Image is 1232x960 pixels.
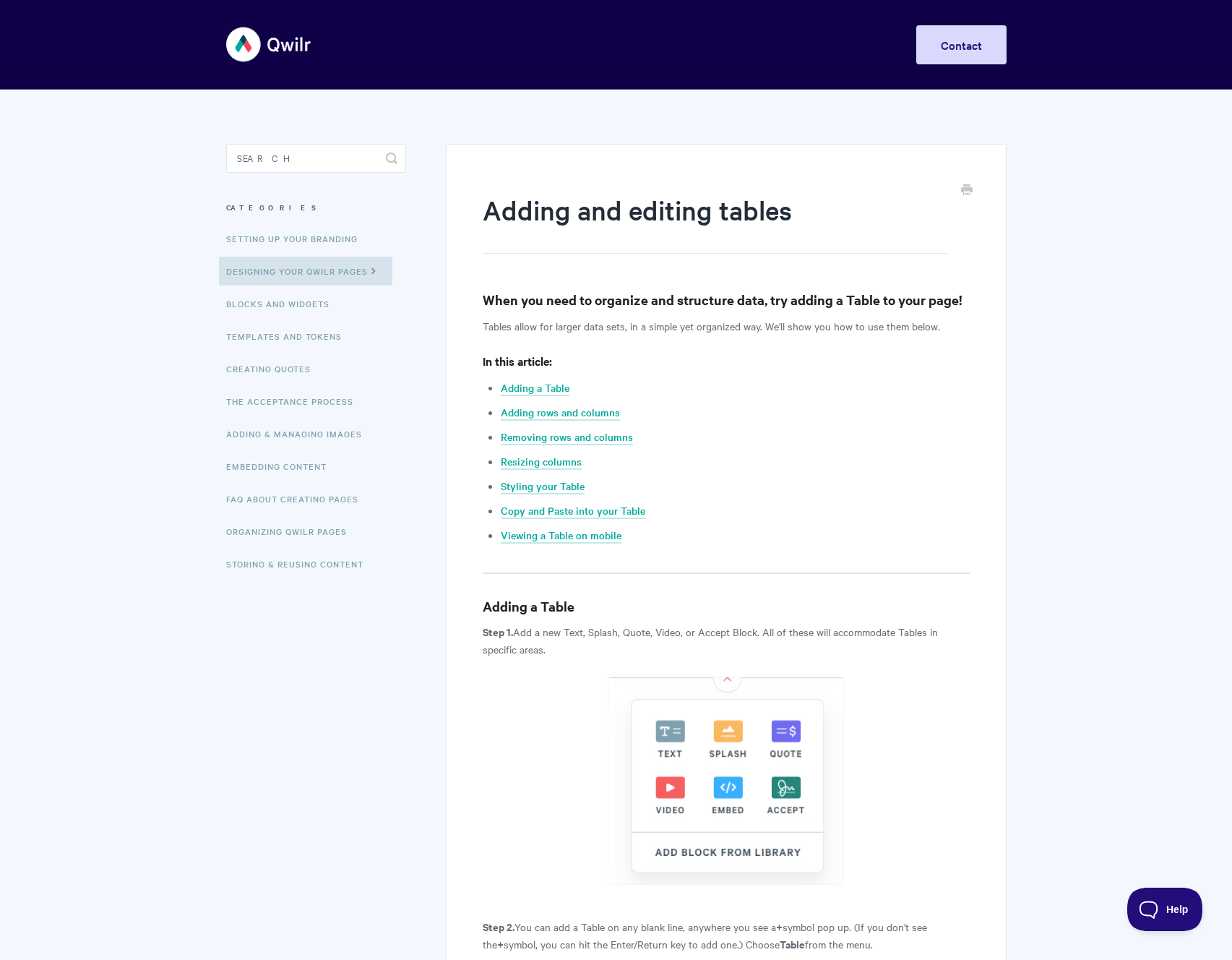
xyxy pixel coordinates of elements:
strong: + [497,936,504,951]
p: You can add a Table on any blank line, anywhere you see a symbol pop up. (If you don't see the sy... [483,918,969,953]
a: Contact [916,25,1007,64]
a: Viewing a Table on mobile [501,528,621,544]
strong: + [776,919,783,934]
img: Qwilr Help Center [226,17,312,72]
a: Creating Quotes [226,354,322,383]
p: Add a new Text, Splash, Quote, Video, or Accept Block. All of these will accommodate Tables in sp... [483,623,969,658]
strong: Step 1. [483,624,513,639]
a: Blocks and Widgets [226,289,340,318]
strong: Step 2. [483,919,514,934]
a: Designing Your Qwilr Pages [219,257,392,286]
h3: Adding a Table [483,596,969,617]
a: Storing & Reusing Content [226,549,374,578]
a: Adding a Table [501,380,569,396]
h1: Adding and editing tables [483,192,947,254]
a: The Acceptance Process [226,387,364,416]
a: Resizing columns [501,454,582,470]
a: Embedding Content [226,452,337,481]
a: FAQ About Creating Pages [226,484,369,513]
strong: In this article: [483,353,552,369]
a: Copy and Paste into your Table [501,503,645,519]
a: Setting up your Branding [226,224,369,253]
h3: Categories [226,194,406,220]
a: Adding rows and columns [501,405,620,421]
input: Search [226,144,406,173]
p: Tables allow for larger data sets, in a simple yet organized way. We'll show you how to use them ... [483,317,969,335]
a: Removing rows and columns [501,429,633,445]
iframe: Toggle Customer Support [1127,888,1203,931]
strong: Table [780,936,805,951]
a: Adding & Managing Images [226,419,373,448]
a: Templates and Tokens [226,322,353,351]
a: Styling your Table [501,479,585,494]
a: Print this Article [961,183,973,199]
h3: When you need to organize and structure data, try adding a Table to your page! [483,290,969,310]
a: Organizing Qwilr Pages [226,517,358,546]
